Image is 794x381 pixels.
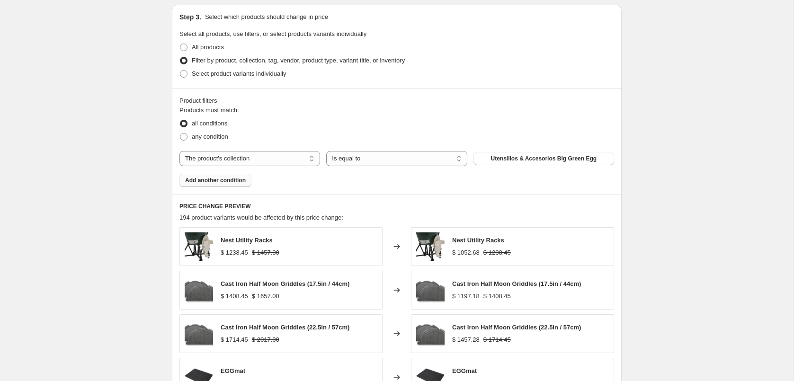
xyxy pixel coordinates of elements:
span: Cast Iron Half Moon Griddles (22.5in / 57cm) [221,324,349,331]
span: Select all products, use filters, or select products variants individually [179,30,366,37]
img: Half-Moon-Cast-Iron-Plancha-Griddle-Big-Green-Egg_5000x_f1014096-71a9-4bc8-8805-cf4c675dffe8_80x.jpg [416,319,445,348]
span: Cast Iron Half Moon Griddles (17.5in / 44cm) [452,280,581,287]
span: Nest Utility Racks [452,237,504,244]
span: Products must match: [179,106,239,114]
span: all conditions [192,120,227,127]
span: Select product variants individually [192,70,286,77]
span: All products [192,44,224,51]
img: Half-Moon-Cast-Iron-Plancha-Griddle-Big-Green-Egg_5000x_f1014096-71a9-4bc8-8805-cf4c675dffe8_80x.jpg [416,276,445,304]
h2: Step 3. [179,12,201,22]
img: Half-Moon-Cast-Iron-Plancha-Griddle-Big-Green-Egg_5000x_f1014096-71a9-4bc8-8805-cf4c675dffe8_80x.jpg [185,319,213,348]
span: Filter by product, collection, tag, vendor, product type, variant title, or inventory [192,57,405,64]
span: Cast Iron Half Moon Griddles (22.5in / 57cm) [452,324,581,331]
div: $ 1457.28 [452,335,480,345]
span: Add another condition [185,177,246,184]
div: $ 1052.68 [452,248,480,257]
strike: $ 1457.00 [252,248,279,257]
div: $ 1714.45 [221,335,248,345]
strike: $ 1714.45 [483,335,511,345]
button: Utensilios & Accesorios Big Green Egg [473,152,614,165]
span: any condition [192,133,228,140]
h6: PRICE CHANGE PREVIEW [179,203,614,210]
div: $ 1238.45 [221,248,248,257]
img: 122704-Nest-Utility-Rack__43637.1572455663.1280.1280_80x.jpg [185,232,213,261]
div: $ 1197.18 [452,292,480,301]
span: Cast Iron Half Moon Griddles (17.5in / 44cm) [221,280,349,287]
div: $ 1408.45 [221,292,248,301]
span: 194 product variants would be affected by this price change: [179,214,343,221]
div: Product filters [179,96,614,106]
p: Select which products should change in price [205,12,328,22]
span: EGGmat [221,367,245,374]
button: Add another condition [179,174,251,187]
img: Half-Moon-Cast-Iron-Plancha-Griddle-Big-Green-Egg_5000x_f1014096-71a9-4bc8-8805-cf4c675dffe8_80x.jpg [185,276,213,304]
img: 122704-Nest-Utility-Rack__43637.1572455663.1280.1280_80x.jpg [416,232,445,261]
span: Utensilios & Accesorios Big Green Egg [491,155,597,162]
strike: $ 1238.45 [483,248,511,257]
strike: $ 1657.00 [252,292,279,301]
strike: $ 1408.45 [483,292,511,301]
strike: $ 2017.00 [252,335,279,345]
span: EGGmat [452,367,477,374]
span: Nest Utility Racks [221,237,273,244]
